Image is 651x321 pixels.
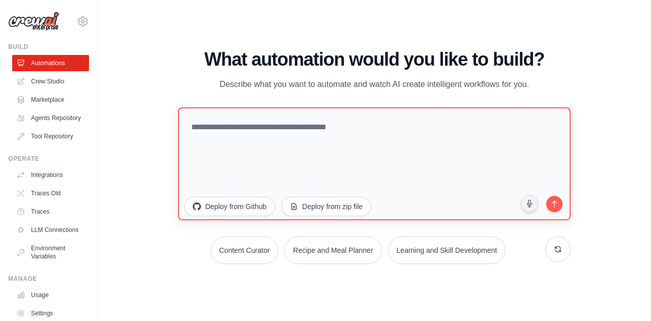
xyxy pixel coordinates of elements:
[203,78,545,91] p: Describe what you want to automate and watch AI create intelligent workflows for you.
[8,43,89,51] div: Build
[12,110,89,126] a: Agents Repository
[8,12,59,31] img: Logo
[12,185,89,201] a: Traces Old
[211,237,279,264] button: Content Curator
[12,73,89,90] a: Crew Studio
[12,55,89,71] a: Automations
[12,128,89,144] a: Tool Repository
[12,167,89,183] a: Integrations
[12,92,89,108] a: Marketplace
[178,49,570,70] h1: What automation would you like to build?
[284,237,381,264] button: Recipe and Meal Planner
[8,275,89,283] div: Manage
[281,197,371,216] button: Deploy from zip file
[12,240,89,265] a: Environment Variables
[12,222,89,238] a: LLM Connections
[12,203,89,220] a: Traces
[184,197,275,216] button: Deploy from Github
[388,237,506,264] button: Learning and Skill Development
[600,272,651,321] iframe: Chat Widget
[8,155,89,163] div: Operate
[12,287,89,303] a: Usage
